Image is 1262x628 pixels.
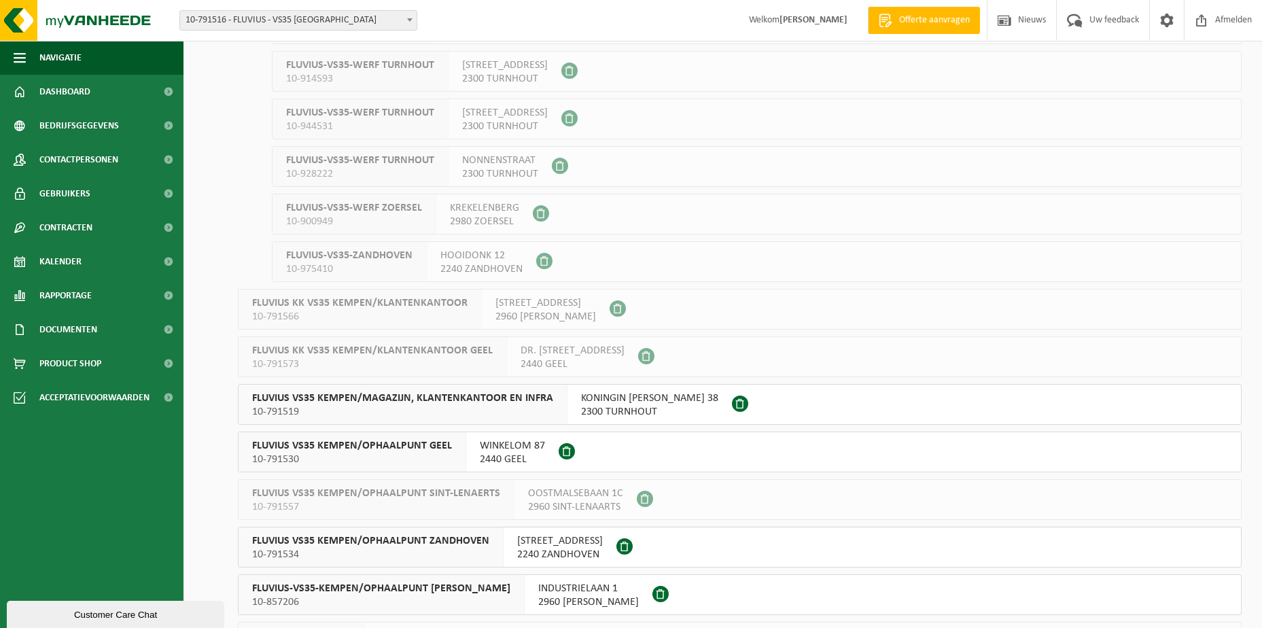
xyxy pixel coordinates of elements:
span: FLUVIUS KK VS35 KEMPEN/KLANTENKANTOOR [252,296,468,310]
span: 2240 ZANDHOVEN [517,548,603,561]
span: 10-928222 [286,167,434,181]
span: FLUVIUS VS35 KEMPEN/OPHAALPUNT ZANDHOVEN [252,534,489,548]
span: FLUVIUS-VS35-WERF TURNHOUT [286,58,434,72]
span: 10-791534 [252,548,489,561]
span: Navigatie [39,41,82,75]
span: INDUSTRIELAAN 1 [538,582,639,595]
span: FLUVIUS-VS35-WERF TURNHOUT [286,106,434,120]
span: 2440 GEEL [521,357,625,371]
button: FLUVIUS-VS35-KEMPEN/OPHAALPUNT [PERSON_NAME] 10-857206 INDUSTRIELAAN 12960 [PERSON_NAME] [238,574,1242,615]
span: 2440 GEEL [480,453,545,466]
span: KONINGIN [PERSON_NAME] 38 [581,391,718,405]
span: FLUVIUS VS35 KEMPEN/OPHAALPUNT SINT-LENAERTS [252,487,500,500]
span: FLUVIUS-VS35-WERF TURNHOUT [286,154,434,167]
span: FLUVIUS VS35 KEMPEN/OPHAALPUNT GEEL [252,439,452,453]
span: 10-791573 [252,357,493,371]
span: Offerte aanvragen [896,14,973,27]
span: NONNENSTRAAT [462,154,538,167]
span: [STREET_ADDRESS] [462,58,548,72]
span: Product Shop [39,347,101,381]
span: 2300 TURNHOUT [462,167,538,181]
span: 10-791519 [252,405,553,419]
span: Dashboard [39,75,90,109]
span: 2300 TURNHOUT [581,405,718,419]
span: 2960 SINT-LENAARTS [528,500,623,514]
a: Offerte aanvragen [868,7,980,34]
button: FLUVIUS VS35 KEMPEN/MAGAZIJN, KLANTENKANTOOR EN INFRA 10-791519 KONINGIN [PERSON_NAME] 382300 TUR... [238,384,1242,425]
span: [STREET_ADDRESS] [462,106,548,120]
span: 10-791516 - FLUVIUS - VS35 KEMPEN [180,11,417,30]
span: 10-857206 [252,595,510,609]
span: 10-944531 [286,120,434,133]
span: Kalender [39,245,82,279]
span: Contactpersonen [39,143,118,177]
span: 10-914593 [286,72,434,86]
span: 10-791530 [252,453,452,466]
span: Contracten [39,211,92,245]
span: KREKELENBERG [450,201,519,215]
span: 2240 ZANDHOVEN [440,262,523,276]
span: 2960 [PERSON_NAME] [495,310,596,324]
span: Rapportage [39,279,92,313]
iframe: chat widget [7,598,227,628]
span: [STREET_ADDRESS] [517,534,603,548]
span: Bedrijfsgegevens [39,109,119,143]
span: Gebruikers [39,177,90,211]
span: OOSTMALSEBAAN 1C [528,487,623,500]
span: 10-791516 - FLUVIUS - VS35 KEMPEN [179,10,417,31]
span: 2980 ZOERSEL [450,215,519,228]
span: FLUVIUS KK VS35 KEMPEN/KLANTENKANTOOR GEEL [252,344,493,357]
span: Documenten [39,313,97,347]
strong: [PERSON_NAME] [779,15,847,25]
span: DR. [STREET_ADDRESS] [521,344,625,357]
span: [STREET_ADDRESS] [495,296,596,310]
span: 10-900949 [286,215,422,228]
span: 10-791566 [252,310,468,324]
button: FLUVIUS VS35 KEMPEN/OPHAALPUNT GEEL 10-791530 WINKELOM 872440 GEEL [238,432,1242,472]
button: FLUVIUS VS35 KEMPEN/OPHAALPUNT ZANDHOVEN 10-791534 [STREET_ADDRESS]2240 ZANDHOVEN [238,527,1242,568]
span: 2300 TURNHOUT [462,120,548,133]
span: 2300 TURNHOUT [462,72,548,86]
span: WINKELOM 87 [480,439,545,453]
span: Acceptatievoorwaarden [39,381,150,415]
span: 10-791557 [252,500,500,514]
span: 10-975410 [286,262,413,276]
span: FLUVIUS-VS35-WERF ZOERSEL [286,201,422,215]
span: HOOIDONK 12 [440,249,523,262]
span: FLUVIUS VS35 KEMPEN/MAGAZIJN, KLANTENKANTOOR EN INFRA [252,391,553,405]
span: 2960 [PERSON_NAME] [538,595,639,609]
span: FLUVIUS-VS35-KEMPEN/OPHAALPUNT [PERSON_NAME] [252,582,510,595]
span: FLUVIUS-VS35-ZANDHOVEN [286,249,413,262]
